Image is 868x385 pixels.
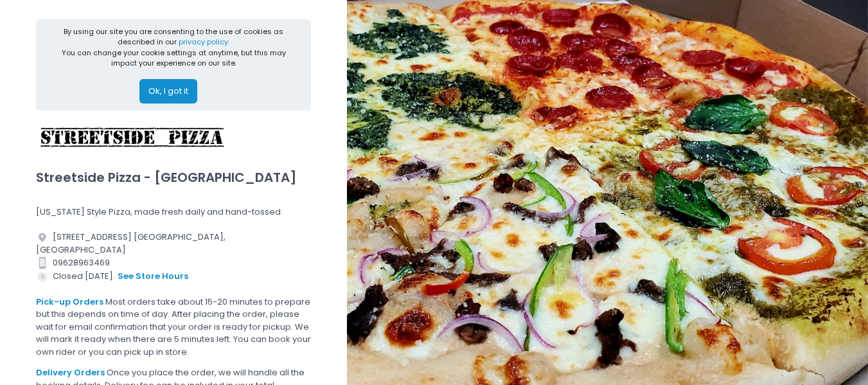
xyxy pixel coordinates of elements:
div: Streetside Pizza - [GEOGRAPHIC_DATA] [36,157,311,197]
div: [US_STATE] Style Pizza, made fresh daily and hand-tossed. [36,206,311,219]
a: privacy policy. [179,37,229,47]
div: Closed [DATE]. [36,269,311,283]
button: Ok, I got it [139,79,197,103]
button: see store hours [117,269,189,283]
b: Delivery Orders [36,366,105,379]
b: Pick-up Orders [36,296,103,308]
div: [STREET_ADDRESS] [GEOGRAPHIC_DATA], [GEOGRAPHIC_DATA] [36,231,311,256]
img: Streetside Pizza [36,119,229,157]
div: By using our site you are consenting to the use of cookies as described in our You can change you... [58,26,290,69]
div: Most orders take about 15-20 minutes to prepare but this depends on time of day. After placing th... [36,296,311,359]
div: 09628963469 [36,256,311,269]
